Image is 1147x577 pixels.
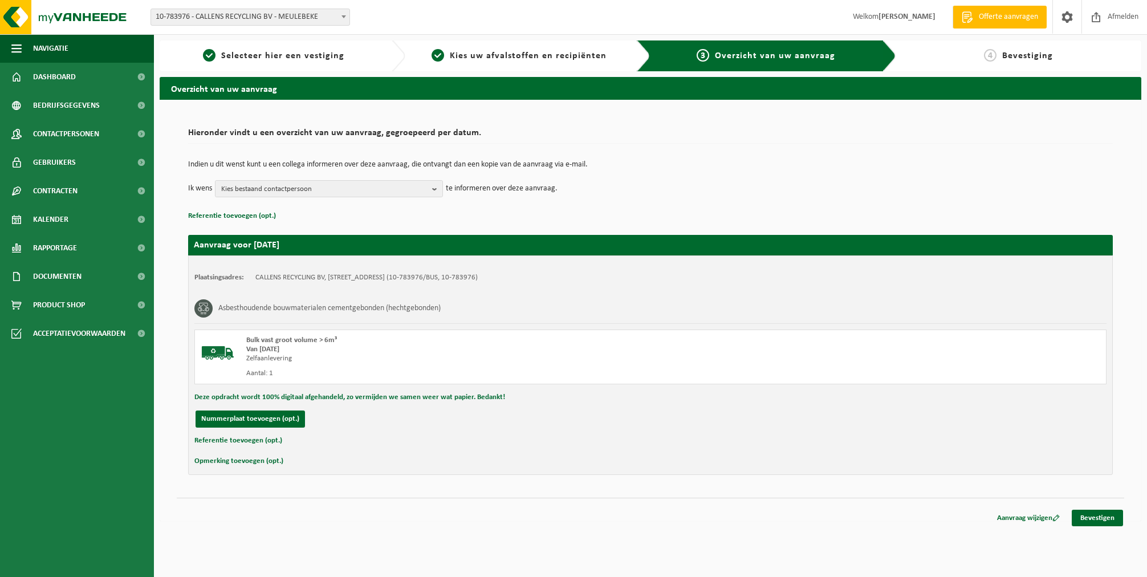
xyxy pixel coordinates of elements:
[33,91,100,120] span: Bedrijfsgegevens
[984,49,996,62] span: 4
[196,411,305,428] button: Nummerplaat toevoegen (opt.)
[33,34,68,63] span: Navigatie
[194,433,282,448] button: Referentie toevoegen (opt.)
[246,369,696,378] div: Aantal: 1
[188,161,1113,169] p: Indien u dit wenst kunt u een collega informeren over deze aanvraag, die ontvangt dan een kopie v...
[194,390,505,405] button: Deze opdracht wordt 100% digitaal afgehandeld, zo vermijden we samen weer wat papier. Bedankt!
[151,9,349,25] span: 10-783976 - CALLENS RECYCLING BV - MEULEBEKE
[215,180,443,197] button: Kies bestaand contactpersoon
[1002,51,1053,60] span: Bevestiging
[33,234,77,262] span: Rapportage
[33,148,76,177] span: Gebruikers
[33,319,125,348] span: Acceptatievoorwaarden
[203,49,215,62] span: 1
[221,181,428,198] span: Kies bestaand contactpersoon
[188,209,276,224] button: Referentie toevoegen (opt.)
[151,9,350,26] span: 10-783976 - CALLENS RECYCLING BV - MEULEBEKE
[246,346,279,353] strong: Van [DATE]
[878,13,936,21] strong: [PERSON_NAME]
[201,336,235,370] img: BL-SO-LV.png
[446,180,558,197] p: te informeren over deze aanvraag.
[976,11,1041,23] span: Offerte aanvragen
[188,180,212,197] p: Ik wens
[33,291,85,319] span: Product Shop
[160,77,1141,99] h2: Overzicht van uw aanvraag
[33,177,78,205] span: Contracten
[194,274,244,281] strong: Plaatsingsadres:
[697,49,709,62] span: 3
[255,273,478,282] td: CALLENS RECYCLING BV, [STREET_ADDRESS] (10-783976/BUS, 10-783976)
[194,241,279,250] strong: Aanvraag voor [DATE]
[33,205,68,234] span: Kalender
[1072,510,1123,526] a: Bevestigen
[218,299,441,318] h3: Asbesthoudende bouwmaterialen cementgebonden (hechtgebonden)
[450,51,607,60] span: Kies uw afvalstoffen en recipiënten
[411,49,628,63] a: 2Kies uw afvalstoffen en recipiënten
[33,262,82,291] span: Documenten
[989,510,1068,526] a: Aanvraag wijzigen
[246,336,337,344] span: Bulk vast groot volume > 6m³
[715,51,835,60] span: Overzicht van uw aanvraag
[188,128,1113,144] h2: Hieronder vindt u een overzicht van uw aanvraag, gegroepeerd per datum.
[33,63,76,91] span: Dashboard
[165,49,383,63] a: 1Selecteer hier een vestiging
[432,49,444,62] span: 2
[194,454,283,469] button: Opmerking toevoegen (opt.)
[953,6,1047,29] a: Offerte aanvragen
[33,120,99,148] span: Contactpersonen
[246,354,696,363] div: Zelfaanlevering
[221,51,344,60] span: Selecteer hier een vestiging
